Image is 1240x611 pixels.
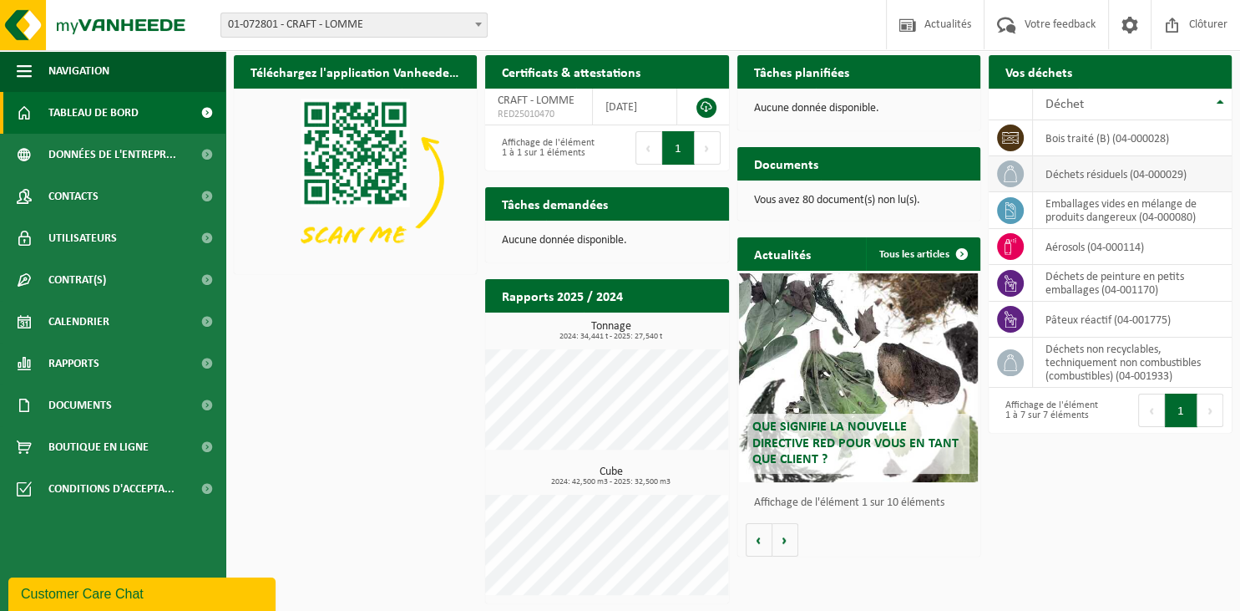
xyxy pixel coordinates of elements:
[989,55,1089,88] h2: Vos déchets
[493,478,728,486] span: 2024: 42,500 m3 - 2025: 32,500 m3
[48,343,99,384] span: Rapports
[1045,98,1084,111] span: Déchet
[737,55,866,88] h2: Tâches planifiées
[1033,120,1232,156] td: bois traité (B) (04-000028)
[48,50,109,92] span: Navigation
[48,426,149,468] span: Boutique en ligne
[1033,229,1232,265] td: aérosols (04-000114)
[1033,192,1232,229] td: emballages vides en mélange de produits dangereux (04-000080)
[737,237,828,270] h2: Actualités
[1138,394,1165,427] button: Previous
[1165,394,1197,427] button: 1
[498,108,580,121] span: RED25010470
[502,235,711,247] p: Aucune donnée disponible.
[584,312,727,345] a: Consulter les rapports
[485,55,657,88] h2: Certificats & attestations
[220,13,488,38] span: 01-072801 - CRAFT - LOMME
[234,55,477,88] h2: Téléchargez l'application Vanheede+ maintenant!
[866,237,979,271] a: Tous les articles
[48,259,106,301] span: Contrat(s)
[1033,338,1232,388] td: déchets non recyclables, techniquement non combustibles (combustibles) (04-001933)
[662,131,695,165] button: 1
[48,176,99,217] span: Contacts
[593,89,677,125] td: [DATE]
[234,89,477,271] img: Download de VHEPlus App
[752,420,958,466] span: Que signifie la nouvelle directive RED pour vous en tant que client ?
[695,131,721,165] button: Next
[754,195,964,206] p: Vous avez 80 document(s) non lu(s).
[48,301,109,343] span: Calendrier
[493,466,728,486] h3: Cube
[493,321,728,341] h3: Tonnage
[485,187,625,220] h2: Tâches demandées
[48,92,139,134] span: Tableau de bord
[746,523,772,557] button: Vorige
[1033,265,1232,302] td: déchets de peinture en petits emballages (04-001170)
[739,273,977,482] a: Que signifie la nouvelle directive RED pour vous en tant que client ?
[1033,302,1232,338] td: pâteux réactif (04-001775)
[8,574,279,611] iframe: chat widget
[635,131,662,165] button: Previous
[737,147,835,180] h2: Documents
[221,13,487,37] span: 01-072801 - CRAFT - LOMME
[485,279,640,312] h2: Rapports 2025 / 2024
[48,134,176,176] span: Données de l'entrepr...
[498,94,574,107] span: CRAFT - LOMME
[1033,156,1232,192] td: déchets résiduels (04-000029)
[1197,394,1223,427] button: Next
[48,384,112,426] span: Documents
[493,130,599,166] div: Affichage de l'élément 1 à 1 sur 1 éléments
[493,333,728,341] span: 2024: 34,441 t - 2025: 27,540 t
[48,468,175,510] span: Conditions d'accepta...
[48,217,117,259] span: Utilisateurs
[754,497,972,509] p: Affichage de l'élément 1 sur 10 éléments
[772,523,798,557] button: Volgende
[754,103,964,115] p: Aucune donnée disponible.
[997,392,1102,429] div: Affichage de l'élément 1 à 7 sur 7 éléments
